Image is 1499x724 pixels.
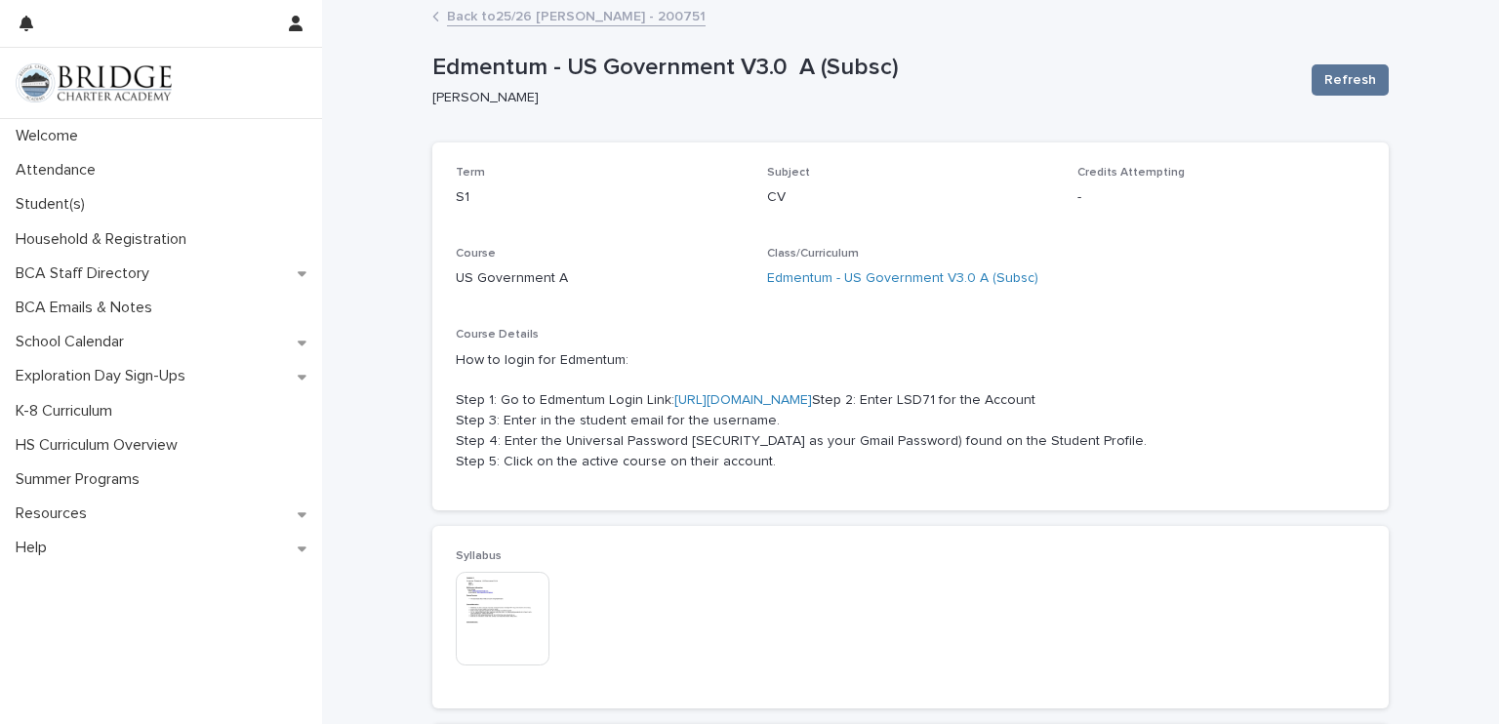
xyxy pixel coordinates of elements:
a: Back to25/26 [PERSON_NAME] - 200751 [447,4,706,26]
p: K-8 Curriculum [8,402,128,421]
p: Resources [8,504,102,523]
p: Edmentum - US Government V3.0 A (Subsc) [432,54,1296,82]
p: Household & Registration [8,230,202,249]
p: HS Curriculum Overview [8,436,193,455]
p: Welcome [8,127,94,145]
span: Course [456,248,496,260]
p: How to login for Edmentum: Step 1: Go to Edmentum Login Link: Step 2: Enter LSD71 for the Account... [456,350,1365,472]
p: Help [8,539,62,557]
img: V1C1m3IdTEidaUdm9Hs0 [16,63,172,102]
p: BCA Emails & Notes [8,299,168,317]
p: S1 [456,187,744,208]
p: US Government A [456,268,744,289]
p: School Calendar [8,333,140,351]
span: Course Details [456,329,539,341]
span: Subject [767,167,810,179]
span: Syllabus [456,550,502,562]
p: Attendance [8,161,111,180]
a: [URL][DOMAIN_NAME] [674,393,812,407]
p: Student(s) [8,195,101,214]
p: CV [767,187,1055,208]
p: - [1077,187,1365,208]
a: Edmentum - US Government V3.0 A (Subsc) [767,268,1038,289]
p: Summer Programs [8,470,155,489]
span: Class/Curriculum [767,248,859,260]
span: Credits Attempting [1077,167,1185,179]
span: Term [456,167,485,179]
p: [PERSON_NAME] [432,90,1288,106]
p: Exploration Day Sign-Ups [8,367,201,385]
span: Refresh [1324,70,1376,90]
button: Refresh [1312,64,1389,96]
p: BCA Staff Directory [8,264,165,283]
